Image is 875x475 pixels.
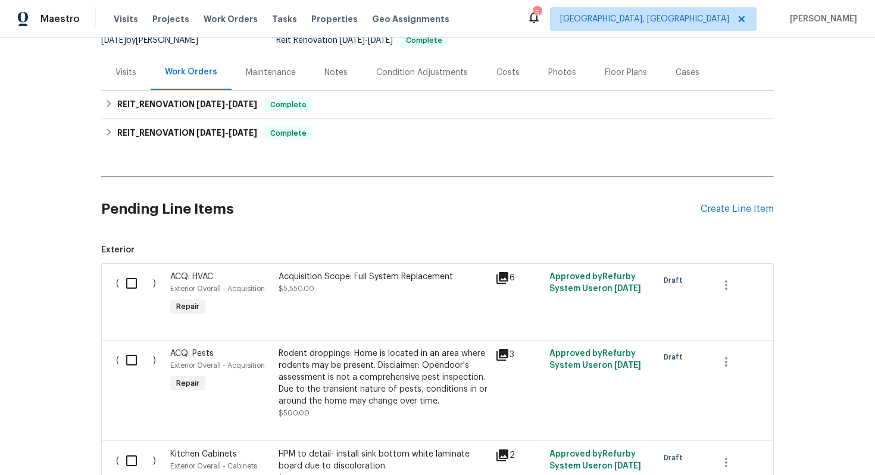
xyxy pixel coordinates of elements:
span: ACQ: Pests [170,349,214,358]
span: [DATE] [340,36,365,45]
span: [DATE] [229,129,257,137]
span: - [196,100,257,108]
span: Geo Assignments [372,13,449,25]
span: Repair [171,301,204,312]
span: Work Orders [204,13,258,25]
span: Projects [152,13,189,25]
span: [PERSON_NAME] [785,13,857,25]
span: - [196,129,257,137]
span: Visits [114,13,138,25]
span: Maestro [40,13,80,25]
div: HPM to detail- install sink bottom white laminate board due to discoloration. [279,448,488,472]
div: Floor Plans [605,67,647,79]
div: Work Orders [165,66,217,78]
span: [DATE] [368,36,393,45]
div: Acquisition Scope: Full System Replacement [279,271,488,283]
h6: REIT_RENOVATION [117,126,257,140]
div: Rodent droppings: Home is located in an area where rodents may be present. Disclaimer: Opendoor's... [279,348,488,407]
span: Draft [664,351,687,363]
div: Condition Adjustments [376,67,468,79]
div: 6 [495,271,542,285]
span: Complete [265,127,311,139]
div: Photos [548,67,576,79]
span: [DATE] [614,361,641,370]
div: ( ) [112,344,167,423]
div: Notes [324,67,348,79]
div: ( ) [112,267,167,322]
span: - [340,36,393,45]
span: Exterior Overall - Cabinets [170,462,257,470]
div: REIT_RENOVATION [DATE]-[DATE]Complete [101,119,774,148]
span: Draft [664,452,687,464]
span: ACQ: HVAC [170,273,213,281]
div: 2 [495,448,542,462]
span: Properties [311,13,358,25]
h6: REIT_RENOVATION [117,98,257,112]
span: Tasks [272,15,297,23]
span: [DATE] [229,100,257,108]
div: 5 [533,7,541,19]
span: [GEOGRAPHIC_DATA], [GEOGRAPHIC_DATA] [560,13,729,25]
span: Repair [171,377,204,389]
div: Costs [496,67,520,79]
h2: Pending Line Items [101,182,701,237]
span: Approved by Refurby System User on [549,349,641,370]
span: Reit Renovation [276,36,448,45]
div: Cases [676,67,699,79]
span: $5,550.00 [279,285,314,292]
span: Complete [265,99,311,111]
span: $500.00 [279,410,310,417]
span: [DATE] [196,129,225,137]
div: Create Line Item [701,204,774,215]
span: Kitchen Cabinets [170,450,237,458]
div: REIT_RENOVATION [DATE]-[DATE]Complete [101,90,774,119]
span: [DATE] [101,36,126,45]
span: [DATE] [614,285,641,293]
div: 3 [495,348,542,362]
span: [DATE] [614,462,641,470]
span: Complete [401,37,447,44]
span: Exterior Overall - Acquisition [170,362,265,369]
span: Approved by Refurby System User on [549,273,641,293]
span: Exterior Overall - Acquisition [170,285,265,292]
span: Exterior [101,244,774,256]
div: Visits [115,67,136,79]
div: Maintenance [246,67,296,79]
div: by [PERSON_NAME] [101,33,212,48]
span: [DATE] [196,100,225,108]
span: Approved by Refurby System User on [549,450,641,470]
span: Draft [664,274,687,286]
